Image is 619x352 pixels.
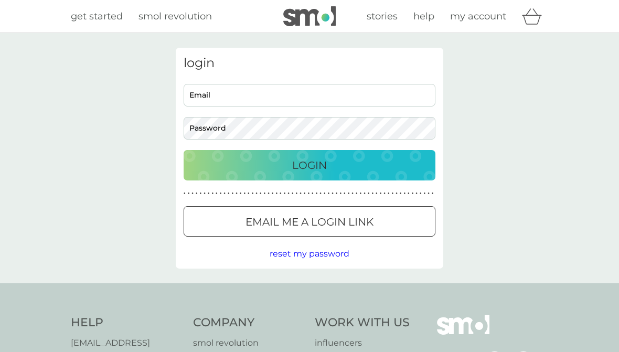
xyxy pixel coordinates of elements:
[275,191,278,196] p: ●
[315,315,410,331] h4: Work With Us
[307,191,309,196] p: ●
[339,191,341,196] p: ●
[450,9,506,24] a: my account
[232,191,234,196] p: ●
[188,191,190,196] p: ●
[450,10,506,22] span: my account
[296,191,298,196] p: ●
[248,191,250,196] p: ●
[380,191,382,196] p: ●
[360,191,362,196] p: ●
[437,315,489,350] img: smol
[396,191,398,196] p: ●
[236,191,238,196] p: ●
[184,56,435,71] h3: login
[193,336,305,350] a: smol revolution
[367,9,398,24] a: stories
[204,191,206,196] p: ●
[280,191,282,196] p: ●
[246,214,373,230] p: Email me a login link
[220,191,222,196] p: ●
[216,191,218,196] p: ●
[412,191,414,196] p: ●
[388,191,390,196] p: ●
[368,191,370,196] p: ●
[138,9,212,24] a: smol revolution
[319,191,322,196] p: ●
[413,10,434,22] span: help
[371,191,373,196] p: ●
[184,150,435,180] button: Login
[191,191,194,196] p: ●
[344,191,346,196] p: ●
[138,10,212,22] span: smol revolution
[200,191,202,196] p: ●
[270,249,349,259] span: reset my password
[211,191,214,196] p: ●
[415,191,418,196] p: ●
[315,336,410,350] a: influencers
[312,191,314,196] p: ●
[413,9,434,24] a: help
[243,191,246,196] p: ●
[208,191,210,196] p: ●
[316,191,318,196] p: ●
[260,191,262,196] p: ●
[292,157,327,174] p: Login
[255,191,258,196] p: ●
[432,191,434,196] p: ●
[184,206,435,237] button: Email me a login link
[240,191,242,196] p: ●
[428,191,430,196] p: ●
[300,191,302,196] p: ●
[193,315,305,331] h4: Company
[196,191,198,196] p: ●
[403,191,405,196] p: ●
[184,191,186,196] p: ●
[71,315,183,331] h4: Help
[351,191,354,196] p: ●
[223,191,226,196] p: ●
[383,191,386,196] p: ●
[304,191,306,196] p: ●
[264,191,266,196] p: ●
[284,191,286,196] p: ●
[408,191,410,196] p: ●
[324,191,326,196] p: ●
[392,191,394,196] p: ●
[272,191,274,196] p: ●
[71,9,123,24] a: get started
[283,6,336,26] img: smol
[328,191,330,196] p: ●
[522,6,548,27] div: basket
[336,191,338,196] p: ●
[292,191,294,196] p: ●
[364,191,366,196] p: ●
[367,10,398,22] span: stories
[420,191,422,196] p: ●
[356,191,358,196] p: ●
[71,10,123,22] span: get started
[268,191,270,196] p: ●
[400,191,402,196] p: ●
[348,191,350,196] p: ●
[270,247,349,261] button: reset my password
[424,191,426,196] p: ●
[376,191,378,196] p: ●
[332,191,334,196] p: ●
[287,191,290,196] p: ●
[252,191,254,196] p: ●
[228,191,230,196] p: ●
